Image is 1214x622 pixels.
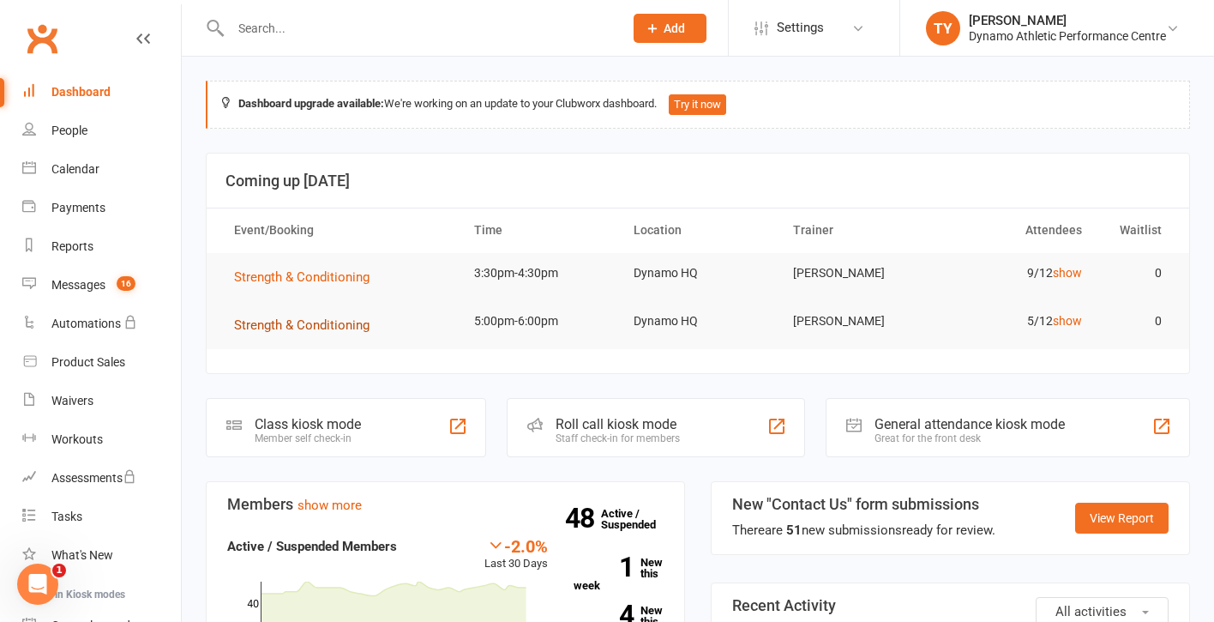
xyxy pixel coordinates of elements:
[51,394,93,408] div: Waivers
[778,208,937,252] th: Trainer
[669,94,726,115] button: Try it now
[238,97,384,110] strong: Dashboard upgrade available:
[22,112,181,150] a: People
[51,239,93,253] div: Reports
[22,459,181,498] a: Assessments
[1053,266,1082,280] a: show
[22,343,181,382] a: Product Sales
[459,253,618,293] td: 3:30pm-4:30pm
[225,16,611,40] input: Search...
[22,189,181,227] a: Payments
[51,510,82,523] div: Tasks
[969,13,1166,28] div: [PERSON_NAME]
[618,301,778,341] td: Dynamo HQ
[459,301,618,341] td: 5:00pm-6:00pm
[618,208,778,252] th: Location
[574,557,664,591] a: 1New this week
[51,162,99,176] div: Calendar
[618,253,778,293] td: Dynamo HQ
[225,172,1170,190] h3: Coming up [DATE]
[874,416,1065,432] div: General attendance kiosk mode
[732,520,995,540] div: There are new submissions ready for review.
[255,432,361,444] div: Member self check-in
[227,539,397,554] strong: Active / Suspended Members
[778,253,937,293] td: [PERSON_NAME]
[206,81,1190,129] div: We're working on an update to your Clubworx dashboard.
[874,432,1065,444] div: Great for the front desk
[664,21,685,35] span: Add
[1097,208,1177,252] th: Waitlist
[22,536,181,575] a: What's New
[22,73,181,112] a: Dashboard
[484,536,548,573] div: Last 30 Days
[634,14,706,43] button: Add
[22,266,181,305] a: Messages 16
[22,498,181,536] a: Tasks
[1097,253,1177,293] td: 0
[51,432,103,446] div: Workouts
[297,498,362,513] a: show more
[926,11,960,45] div: TY
[1097,301,1177,341] td: 0
[22,227,181,266] a: Reports
[51,124,87,137] div: People
[51,317,121,330] div: Automations
[234,315,382,335] button: Strength & Conditioning
[778,301,937,341] td: [PERSON_NAME]
[22,382,181,420] a: Waivers
[574,554,634,580] strong: 1
[732,597,1169,614] h3: Recent Activity
[51,471,136,485] div: Assessments
[51,85,111,99] div: Dashboard
[969,28,1166,44] div: Dynamo Athletic Performance Centre
[937,301,1097,341] td: 5/12
[51,201,105,214] div: Payments
[484,536,548,555] div: -2.0%
[255,416,361,432] div: Class kiosk mode
[1055,604,1127,619] span: All activities
[51,355,125,369] div: Product Sales
[565,505,601,531] strong: 48
[219,208,459,252] th: Event/Booking
[21,17,63,60] a: Clubworx
[51,548,113,562] div: What's New
[777,9,824,47] span: Settings
[22,150,181,189] a: Calendar
[937,208,1097,252] th: Attendees
[22,420,181,459] a: Workouts
[234,269,370,285] span: Strength & Conditioning
[459,208,618,252] th: Time
[52,564,66,577] span: 1
[732,496,995,513] h3: New "Contact Us" form submissions
[51,278,105,292] div: Messages
[1075,503,1169,534] a: View Report
[22,305,181,343] a: Automations
[234,267,382,287] button: Strength & Conditioning
[234,317,370,333] span: Strength & Conditioning
[117,276,135,291] span: 16
[786,522,802,538] strong: 51
[556,432,680,444] div: Staff check-in for members
[601,495,676,543] a: 48Active / Suspended
[937,253,1097,293] td: 9/12
[227,496,664,513] h3: Members
[1053,314,1082,328] a: show
[556,416,680,432] div: Roll call kiosk mode
[17,564,58,605] iframe: Intercom live chat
